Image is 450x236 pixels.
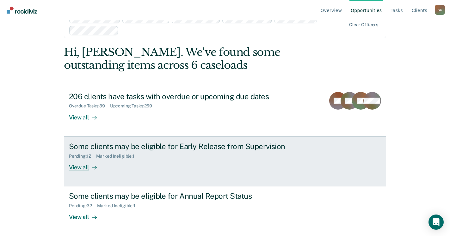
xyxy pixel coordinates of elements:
div: Pending : 32 [69,203,97,209]
div: S G [435,5,445,15]
div: Clear officers [349,22,378,27]
div: Marked Ineligible : 1 [97,203,140,209]
div: View all [69,159,104,171]
a: Some clients may be eligible for Annual Report StatusPending:32Marked Ineligible:1View all [64,186,386,236]
a: 206 clients have tasks with overdue or upcoming due datesOverdue Tasks:39Upcoming Tasks:269View all [64,87,386,136]
div: Some clients may be eligible for Early Release from Supervision [69,142,291,151]
div: 206 clients have tasks with overdue or upcoming due dates [69,92,291,101]
img: Recidiviz [7,7,37,14]
a: Some clients may be eligible for Early Release from SupervisionPending:12Marked Ineligible:1View all [64,136,386,186]
div: Overdue Tasks : 39 [69,103,110,109]
div: Hi, [PERSON_NAME]. We’ve found some outstanding items across 6 caseloads [64,46,322,72]
div: View all [69,209,104,221]
div: Pending : 12 [69,154,96,159]
div: Upcoming Tasks : 269 [110,103,157,109]
button: Profile dropdown button [435,5,445,15]
div: View all [69,109,104,121]
div: Some clients may be eligible for Annual Report Status [69,191,291,201]
div: Marked Ineligible : 1 [96,154,139,159]
div: Open Intercom Messenger [428,215,444,230]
